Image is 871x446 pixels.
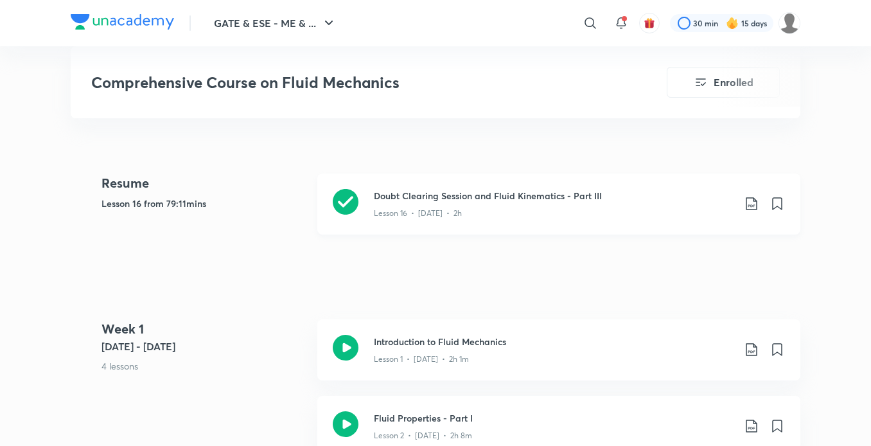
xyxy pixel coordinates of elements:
[101,319,307,339] h4: Week 1
[101,339,307,354] h5: [DATE] - [DATE]
[374,411,734,425] h3: Fluid Properties - Part I
[71,14,174,33] a: Company Logo
[726,17,739,30] img: streak
[644,17,655,29] img: avatar
[317,174,800,250] a: Doubt Clearing Session and Fluid Kinematics - Part IIILesson 16 • [DATE] • 2h
[101,174,307,193] h4: Resume
[101,197,307,210] h5: Lesson 16 from 79:11mins
[374,353,469,365] p: Lesson 1 • [DATE] • 2h 1m
[101,359,307,373] p: 4 lessons
[639,13,660,33] button: avatar
[374,208,462,219] p: Lesson 16 • [DATE] • 2h
[71,14,174,30] img: Company Logo
[667,67,780,98] button: Enrolled
[206,10,344,36] button: GATE & ESE - ME & ...
[374,430,472,442] p: Lesson 2 • [DATE] • 2h 8m
[374,335,734,348] h3: Introduction to Fluid Mechanics
[317,319,800,396] a: Introduction to Fluid MechanicsLesson 1 • [DATE] • 2h 1m
[91,73,594,92] h3: Comprehensive Course on Fluid Mechanics
[374,189,734,202] h3: Doubt Clearing Session and Fluid Kinematics - Part III
[779,12,800,34] img: Mujtaba Ahsan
